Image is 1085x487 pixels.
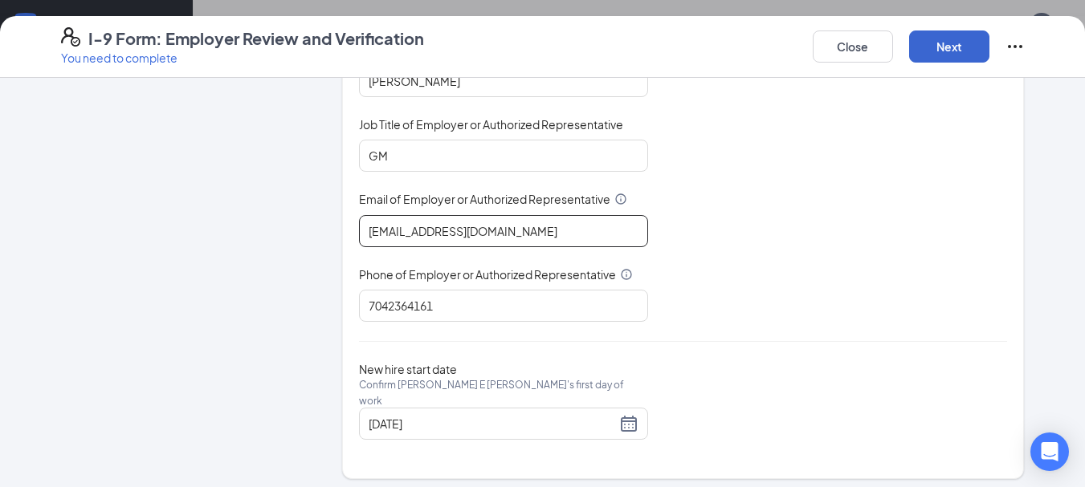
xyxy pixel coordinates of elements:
[88,27,424,50] h4: I-9 Form: Employer Review and Verification
[359,65,648,97] input: Enter your last name
[359,377,648,409] span: Confirm [PERSON_NAME] E [PERSON_NAME]'s first day of work
[1030,432,1069,471] div: Open Intercom Messenger
[359,116,623,132] span: Job Title of Employer or Authorized Representative
[359,266,616,282] span: Phone of Employer or Authorized Representative
[813,30,893,63] button: Close
[369,415,616,432] input: 08/26/2025
[614,193,627,205] svg: Info
[359,140,648,172] input: Enter job title
[61,50,424,66] p: You need to complete
[620,268,633,281] svg: Info
[1005,37,1025,56] svg: Ellipses
[359,290,648,322] input: 10 digits only, e.g. "1231231234"
[359,215,648,247] input: Enter your email address
[359,361,648,425] span: New hire start date
[909,30,989,63] button: Next
[359,191,610,207] span: Email of Employer or Authorized Representative
[61,27,80,47] svg: FormI9EVerifyIcon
